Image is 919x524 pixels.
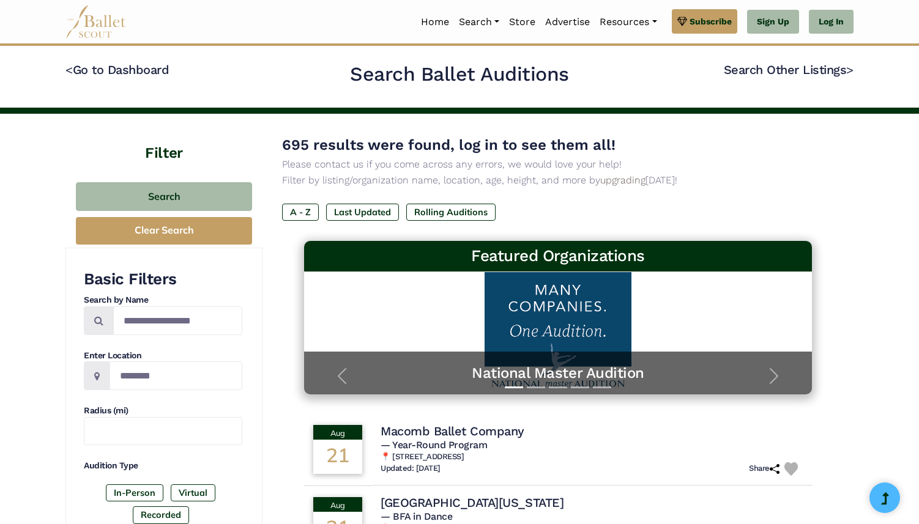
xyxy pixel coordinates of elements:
h4: Search by Name [84,294,242,306]
code: < [65,62,73,77]
button: Clear Search [76,217,252,245]
h4: Audition Type [84,460,242,472]
a: Home [416,9,454,35]
a: National Master Audition [316,364,800,383]
h6: Share [749,463,779,474]
span: — BFA in Dance [381,511,452,522]
label: Recorded [133,506,189,523]
a: Advertise [540,9,595,35]
a: Search [454,9,504,35]
h4: Radius (mi) [84,405,242,417]
h6: Updated: [DATE] [381,463,441,474]
span: — Year-Round Program [381,439,487,451]
a: Resources [595,9,661,35]
button: Slide 4 [571,380,589,394]
a: Search Other Listings> [724,62,854,77]
a: Sign Up [747,10,799,34]
code: > [846,62,854,77]
p: Please contact us if you come across any errors, we would love your help! [282,157,834,172]
h4: Enter Location [84,350,242,362]
button: Slide 1 [505,380,523,394]
img: gem.svg [677,15,687,28]
div: Aug [313,425,362,440]
input: Location [110,361,242,390]
h4: Macomb Ballet Company [381,423,524,439]
h3: Featured Organizations [314,246,802,267]
button: Slide 2 [527,380,545,394]
label: Last Updated [326,204,399,221]
h2: Search Ballet Auditions [350,62,569,87]
button: Slide 5 [593,380,611,394]
a: upgrading [600,174,646,186]
label: A - Z [282,204,319,221]
a: Subscribe [672,9,737,34]
button: Search [76,182,252,211]
span: 695 results were found, log in to see them all! [282,136,616,153]
label: In-Person [106,484,163,501]
h4: [GEOGRAPHIC_DATA][US_STATE] [381,495,564,511]
h3: Basic Filters [84,269,242,290]
div: Aug [313,497,362,512]
a: <Go to Dashboard [65,62,169,77]
p: Filter by listing/organization name, location, age, height, and more by [DATE]! [282,172,834,188]
h6: 📍 [STREET_ADDRESS] [381,452,803,462]
a: Store [504,9,540,35]
input: Search by names... [113,306,242,335]
label: Rolling Auditions [406,204,496,221]
a: Log In [809,10,854,34]
label: Virtual [171,484,215,501]
div: 21 [313,440,362,474]
h4: Filter [65,114,262,164]
button: Slide 3 [549,380,567,394]
span: Subscribe [690,15,732,28]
